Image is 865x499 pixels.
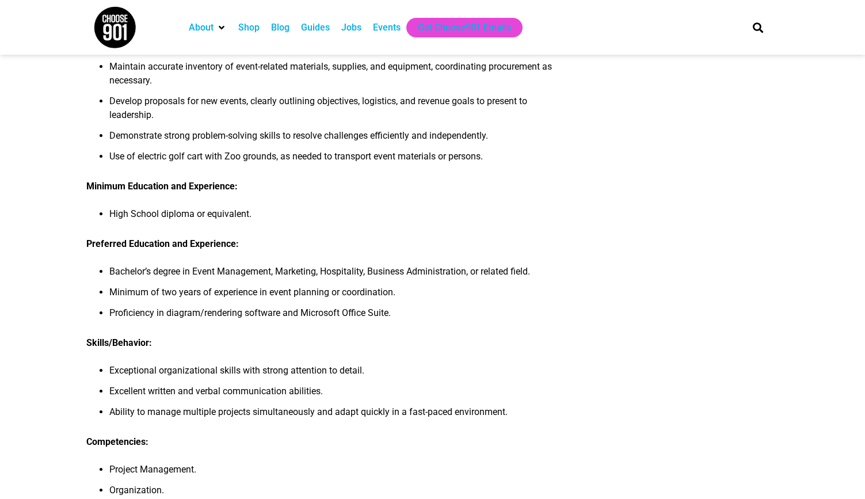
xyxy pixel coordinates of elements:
a: Blog [271,21,289,35]
a: Shop [238,21,260,35]
a: Events [373,21,401,35]
li: Proficiency in diagram/rendering software and Microsoft Office Suite. [109,306,557,327]
li: Project Management. [109,463,557,483]
li: High School diploma or equivalent. [109,207,557,228]
a: About [189,21,214,35]
a: Guides [301,21,330,35]
strong: Competencies: [86,436,148,447]
li: Exceptional organizational skills with strong attention to detail. [109,364,557,384]
div: About [183,18,233,37]
div: Search [748,18,767,37]
strong: Minimum Education and Experience: [86,181,238,192]
nav: Main nav [183,18,733,37]
strong: Preferred Education and Experience: [86,238,239,249]
strong: Skills/Behavior: [86,337,152,348]
li: Bachelor’s degree in Event Management, Marketing, Hospitality, Business Administration, or relate... [109,265,557,285]
li: Excellent written and verbal communication abilities. [109,384,557,405]
li: Develop proposals for new events, clearly outlining objectives, logistics, and revenue goals to p... [109,94,557,129]
li: Ability to manage multiple projects simultaneously and adapt quickly in a fast-paced environment. [109,405,557,426]
li: Maintain accurate inventory of event-related materials, supplies, and equipment, coordinating pro... [109,60,557,94]
a: Get Choose901 Emails [418,21,511,35]
a: Jobs [341,21,361,35]
li: Use of electric golf cart with Zoo grounds, as needed to transport event materials or persons. [109,150,557,170]
li: Demonstrate strong problem-solving skills to resolve challenges efficiently and independently. [109,129,557,150]
li: Minimum of two years of experience in event planning or coordination. [109,285,557,306]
